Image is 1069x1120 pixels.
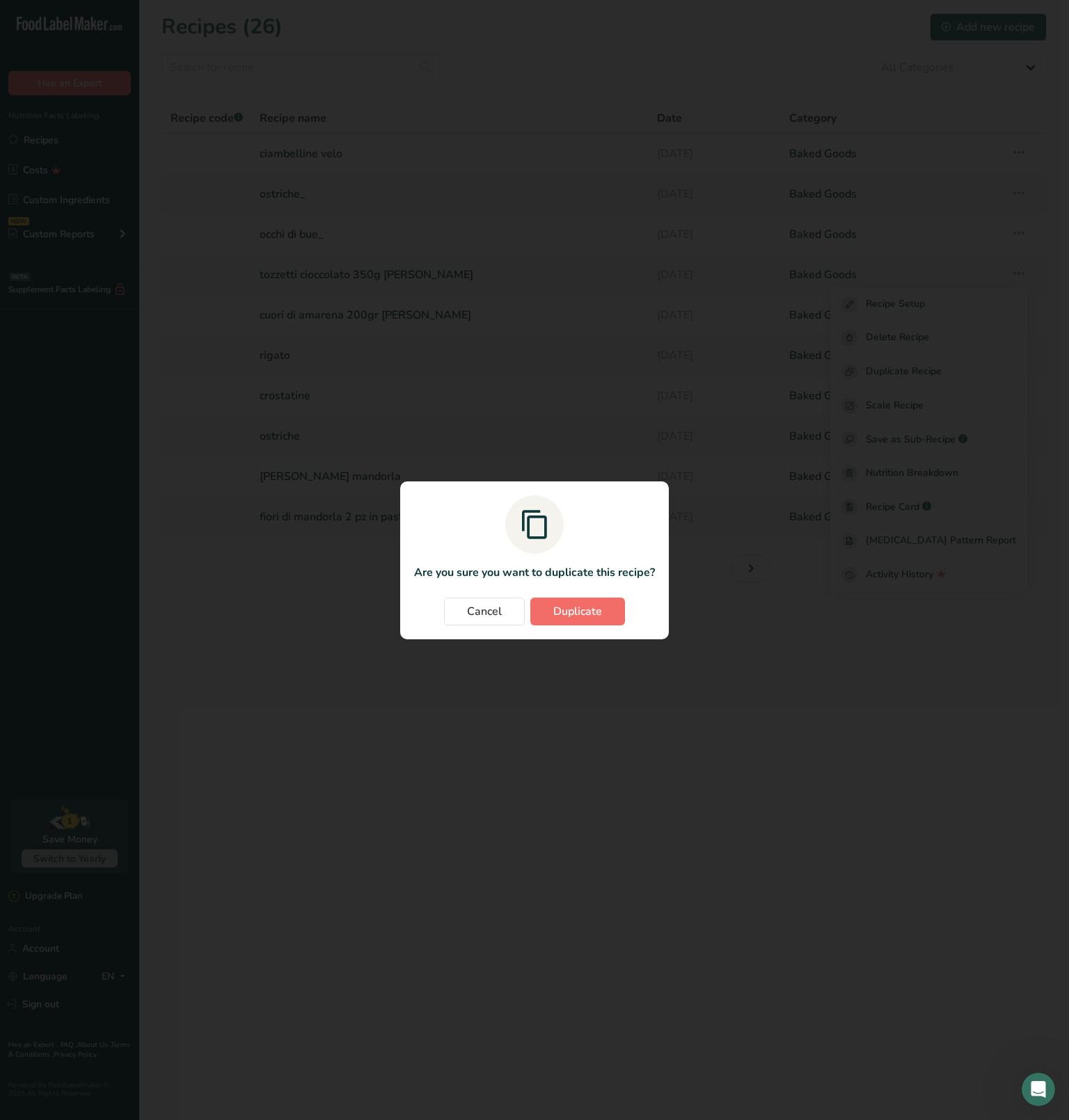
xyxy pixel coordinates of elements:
span: Duplicate [553,603,602,620]
iframe: Intercom live chat [1022,1073,1055,1106]
button: Cancel [444,598,525,625]
button: Duplicate [530,598,625,625]
span: Cancel [467,603,502,620]
p: Are you sure you want to duplicate this recipe? [414,564,655,581]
